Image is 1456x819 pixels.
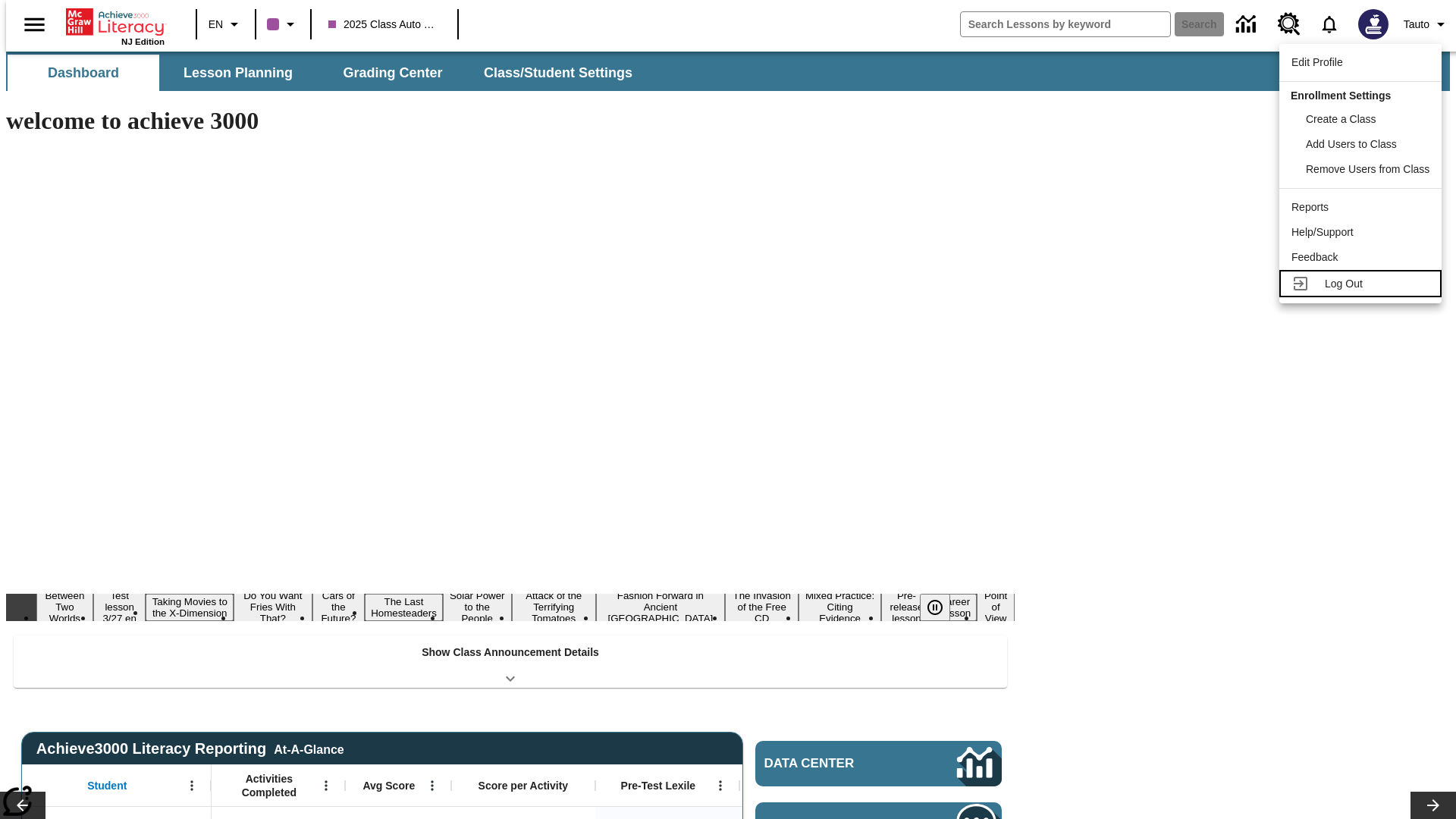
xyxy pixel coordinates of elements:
[1291,89,1391,102] span: Enrollment Settings
[1291,56,1343,68] span: Edit Profile
[1291,226,1354,238] span: Help/Support
[1291,201,1329,213] span: Reports
[1325,278,1363,290] span: Log Out
[1306,113,1376,125] span: Create a Class
[1306,163,1429,175] span: Remove Users from Class
[6,12,221,26] body: Maximum 600 characters Press Escape to exit toolbar Press Alt + F10 to reach toolbar
[1306,138,1397,150] span: Add Users to Class
[1291,251,1338,263] span: Feedback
